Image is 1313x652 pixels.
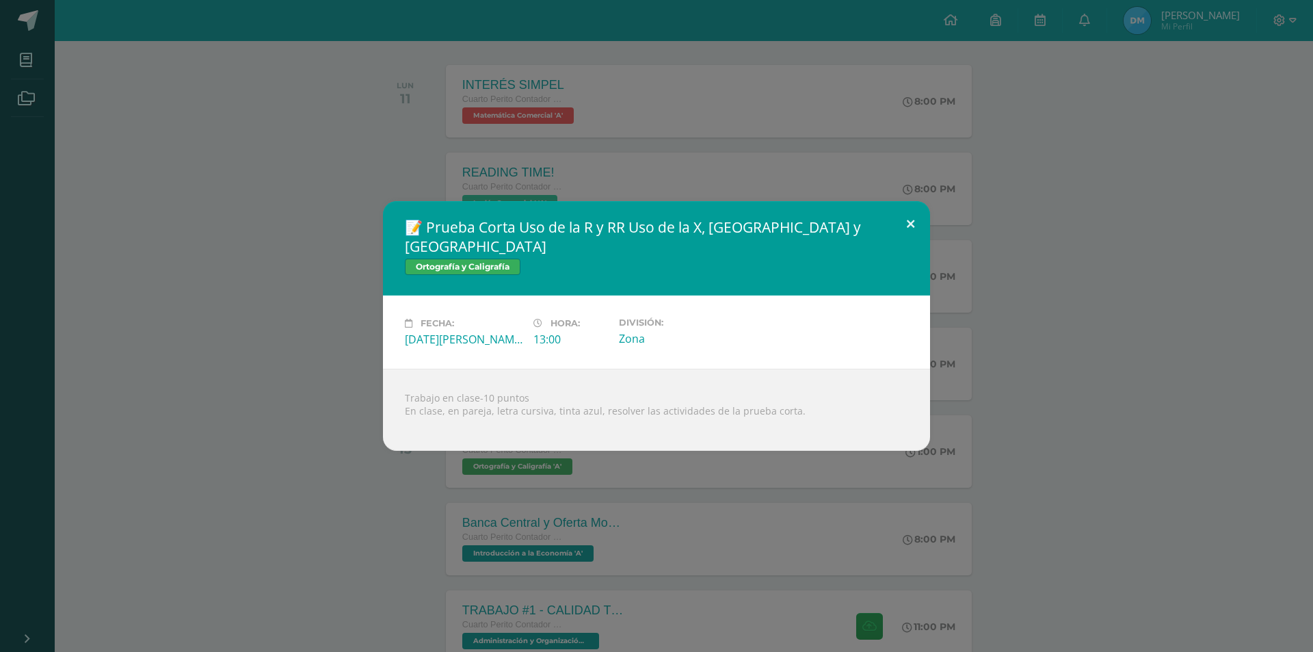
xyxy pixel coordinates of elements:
[421,318,454,328] span: Fecha:
[891,201,930,248] button: Close (Esc)
[619,331,737,346] div: Zona
[619,317,737,328] label: División:
[405,332,522,347] div: [DATE][PERSON_NAME]
[551,318,580,328] span: Hora:
[533,332,608,347] div: 13:00
[405,259,520,275] span: Ortografía y Caligrafía
[405,218,908,256] h2: 📝 Prueba Corta Uso de la R y RR Uso de la X, [GEOGRAPHIC_DATA] y [GEOGRAPHIC_DATA]
[383,369,930,451] div: Trabajo en clase-10 puntos En clase, en pareja, letra cursiva, tinta azul, resolver las actividad...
